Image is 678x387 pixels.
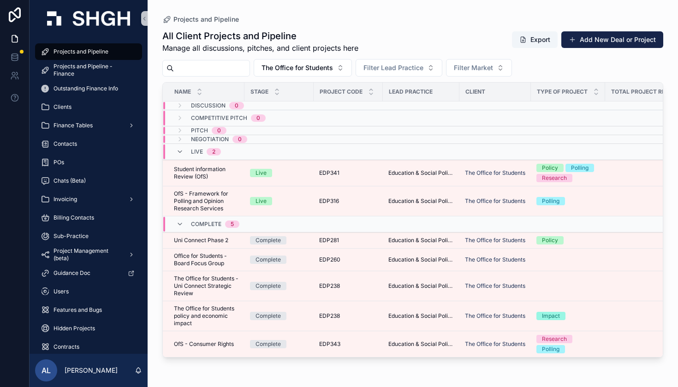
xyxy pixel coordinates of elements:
a: Uni Connect Phase 2 [174,237,239,244]
button: Add New Deal or Project [561,31,663,48]
a: Education & Social Policy [388,256,454,263]
span: EDP238 [319,312,340,320]
span: Guidance Doc [54,269,90,277]
span: Contacts [54,140,77,148]
a: Contacts [35,136,142,152]
span: Filter Lead Practice [363,63,423,72]
a: Features and Bugs [35,302,142,318]
button: Export [512,31,558,48]
p: [PERSON_NAME] [65,366,118,375]
a: The Office for Students [465,340,525,348]
a: The Office for Students [465,282,525,290]
a: OfS - Framework for Polling and Opinion Research Services [174,190,239,212]
span: Chats (Beta) [54,177,86,185]
a: Complete [250,256,308,264]
a: Polling [536,197,600,205]
span: Complete [191,220,221,228]
span: OfS - Consumer Rights [174,340,234,348]
a: Finance Tables [35,117,142,134]
span: Lead Practice [389,88,433,95]
span: Education & Social Policy [388,282,454,290]
span: EDP281 [319,237,339,244]
span: Hidden Projects [54,325,95,332]
span: EDP316 [319,197,339,205]
span: EDP260 [319,256,340,263]
a: Education & Social Policy [388,169,454,177]
a: EDP238 [319,312,377,320]
div: 0 [217,127,221,134]
span: Name [174,88,191,95]
img: App logo [47,11,130,26]
a: Education & Social Policy [388,340,454,348]
a: ResearchPolling [536,335,600,353]
a: EDP316 [319,197,377,205]
span: Users [54,288,69,295]
a: OfS - Consumer Rights [174,340,239,348]
a: The Office for Students [465,237,525,244]
a: The Office for Students [465,312,525,320]
span: The Office for Students [465,169,525,177]
div: 0 [238,136,242,143]
div: Polling [542,197,559,205]
a: Education & Social Policy [388,312,454,320]
div: Polling [571,164,589,172]
span: Uni Connect Phase 2 [174,237,228,244]
span: Finance Tables [54,122,93,129]
a: Live [250,197,308,205]
span: Discussion [191,102,226,109]
a: The Office for Students policy and economic impact [174,305,239,327]
span: EDP238 [319,282,340,290]
span: Projects and Pipeline - Finance [54,63,133,77]
a: EDP343 [319,340,377,348]
a: PolicyPollingResearch [536,164,600,182]
a: The Office for Students [465,256,525,263]
a: Users [35,283,142,300]
span: Sub-Practice [54,232,89,240]
a: Projects and Pipeline - Finance [35,62,142,78]
div: 0 [235,102,238,109]
span: The Office for Students [262,63,333,72]
span: Billing Contacts [54,214,94,221]
div: Live [256,197,267,205]
a: EDP341 [319,169,377,177]
a: Sub-Practice [35,228,142,244]
div: Complete [256,256,281,264]
span: POs [54,159,64,166]
span: Office for Students - Board Focus Group [174,252,239,267]
span: Negotiation [191,136,229,143]
button: Select Button [356,59,442,77]
span: Type of Project [537,88,588,95]
a: POs [35,154,142,171]
a: Project Management (beta) [35,246,142,263]
a: Complete [250,312,308,320]
a: Projects and Pipeline [35,43,142,60]
div: Complete [256,340,281,348]
a: Clients [35,99,142,115]
span: Invoicing [54,196,77,203]
a: Live [250,169,308,177]
a: The Office for Students [465,197,525,205]
a: Complete [250,340,308,348]
h1: All Client Projects and Pipeline [162,30,358,42]
span: Education & Social Policy [388,237,454,244]
span: Project Code [320,88,363,95]
div: 0 [256,114,260,122]
span: Features and Bugs [54,306,102,314]
span: EDP341 [319,169,339,177]
span: AL [42,365,51,376]
div: Policy [542,236,558,244]
div: 2 [212,148,215,155]
a: Policy [536,236,600,244]
a: Invoicing [35,191,142,208]
div: Complete [256,282,281,290]
span: Competitive Pitch [191,114,247,122]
